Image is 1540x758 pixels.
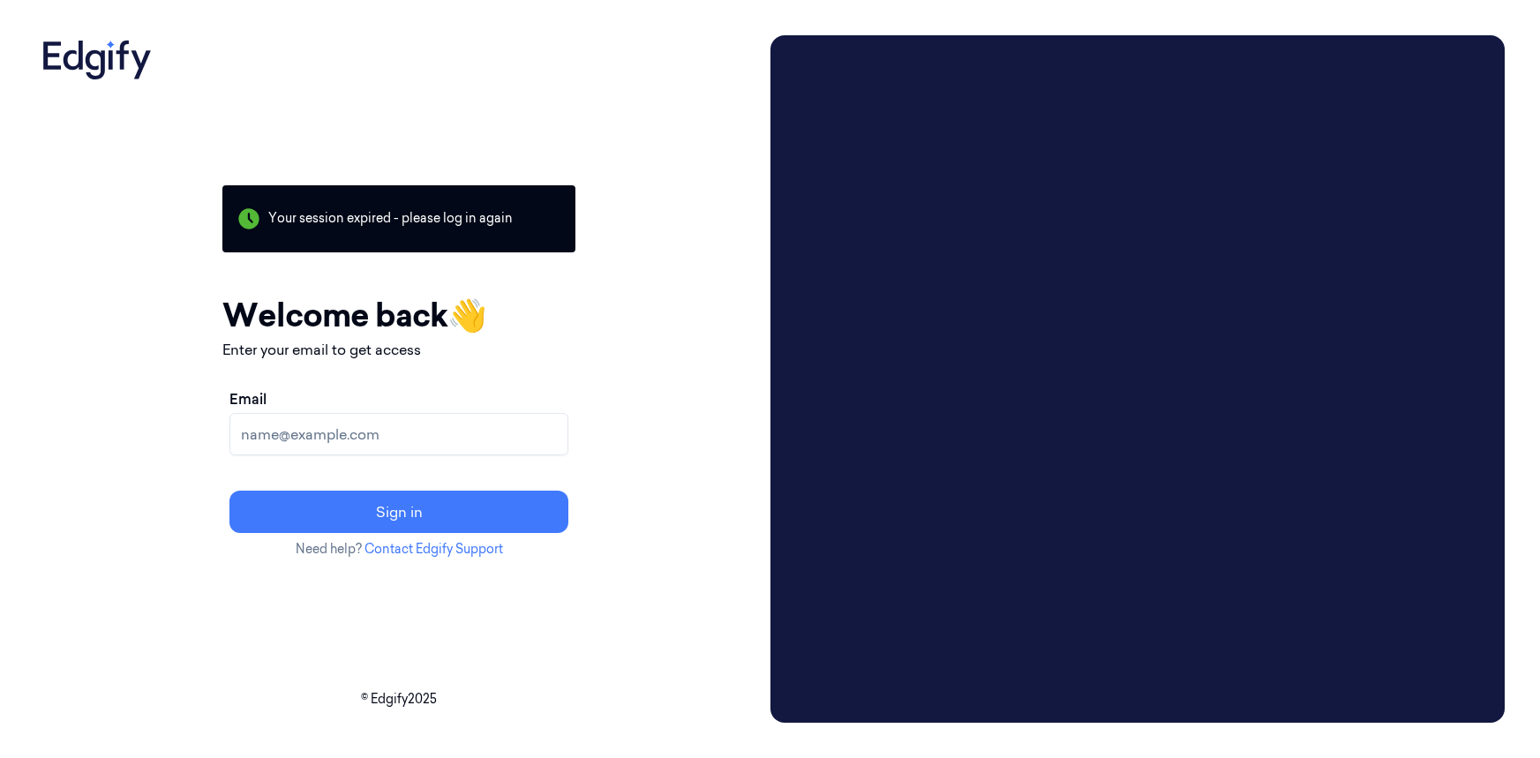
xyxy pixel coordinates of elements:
label: Email [229,388,267,409]
a: Contact Edgify Support [364,541,503,557]
div: Your session expired - please log in again [222,185,575,252]
h1: Welcome back 👋 [222,291,575,339]
p: © Edgify 2025 [35,690,763,709]
input: name@example.com [229,413,568,455]
button: Sign in [229,491,568,533]
p: Need help? [222,540,575,559]
p: Enter your email to get access [222,339,575,360]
